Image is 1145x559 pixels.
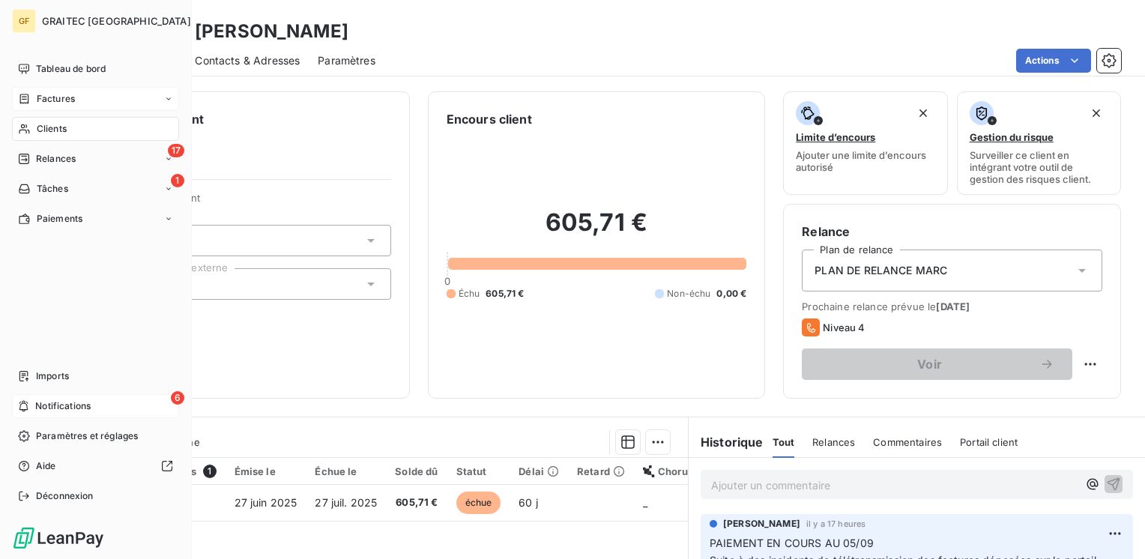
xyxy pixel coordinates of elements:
[519,465,559,477] div: Délai
[970,131,1054,143] span: Gestion du risque
[773,436,795,448] span: Tout
[195,53,300,68] span: Contacts & Adresses
[796,149,934,173] span: Ajouter une limite d’encours autorisé
[12,424,179,448] a: Paramètres et réglages
[957,91,1121,195] button: Gestion du risqueSurveiller ce client en intégrant votre outil de gestion des risques client.
[36,369,69,383] span: Imports
[519,496,538,509] span: 60 j
[12,364,179,388] a: Imports
[820,358,1039,370] span: Voir
[168,144,184,157] span: 17
[12,9,36,33] div: GF
[802,223,1102,241] h6: Relance
[806,519,865,528] span: il y a 17 heures
[970,149,1108,185] span: Surveiller ce client en intégrant votre outil de gestion des risques client.
[802,300,1102,312] span: Prochaine relance prévue le
[37,182,68,196] span: Tâches
[171,174,184,187] span: 1
[12,87,179,111] a: Factures
[643,465,712,477] div: Chorus Pro
[667,287,710,300] span: Non-échu
[12,526,105,550] img: Logo LeanPay
[171,391,184,405] span: 6
[132,18,348,45] h3: LYCEE [PERSON_NAME]
[12,454,179,478] a: Aide
[35,399,91,413] span: Notifications
[235,496,297,509] span: 27 juin 2025
[486,287,524,300] span: 605,71 €
[823,321,865,333] span: Niveau 4
[203,465,217,478] span: 1
[37,92,75,106] span: Factures
[783,91,947,195] button: Limite d’encoursAjouter une limite d’encours autorisé
[36,459,56,473] span: Aide
[796,131,875,143] span: Limite d’encours
[710,537,874,549] span: PAIEMENT EN COURS AU 05/09
[689,433,764,451] h6: Historique
[36,62,106,76] span: Tableau de bord
[318,53,375,68] span: Paramètres
[444,275,450,287] span: 0
[802,348,1072,380] button: Voir
[812,436,855,448] span: Relances
[315,496,377,509] span: 27 juil. 2025
[37,122,67,136] span: Clients
[235,465,297,477] div: Émise le
[42,15,191,27] span: GRAITEC [GEOGRAPHIC_DATA]
[37,212,82,226] span: Paiements
[643,496,647,509] span: _
[459,287,480,300] span: Échu
[1016,49,1091,73] button: Actions
[395,465,438,477] div: Solde dû
[723,517,800,531] span: [PERSON_NAME]
[12,177,179,201] a: 1Tâches
[395,495,438,510] span: 605,71 €
[12,57,179,81] a: Tableau de bord
[12,207,179,231] a: Paiements
[91,110,391,128] h6: Informations client
[36,489,94,503] span: Déconnexion
[36,429,138,443] span: Paramètres et réglages
[447,110,532,128] h6: Encours client
[12,117,179,141] a: Clients
[12,147,179,171] a: 17Relances
[873,436,942,448] span: Commentaires
[447,208,747,253] h2: 605,71 €
[36,152,76,166] span: Relances
[315,465,377,477] div: Échue le
[815,263,947,278] span: PLAN DE RELANCE MARC
[121,192,391,213] span: Propriétés Client
[960,436,1018,448] span: Portail client
[456,492,501,514] span: échue
[716,287,746,300] span: 0,00 €
[577,465,625,477] div: Retard
[456,465,501,477] div: Statut
[1094,508,1130,544] iframe: Intercom live chat
[936,300,970,312] span: [DATE]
